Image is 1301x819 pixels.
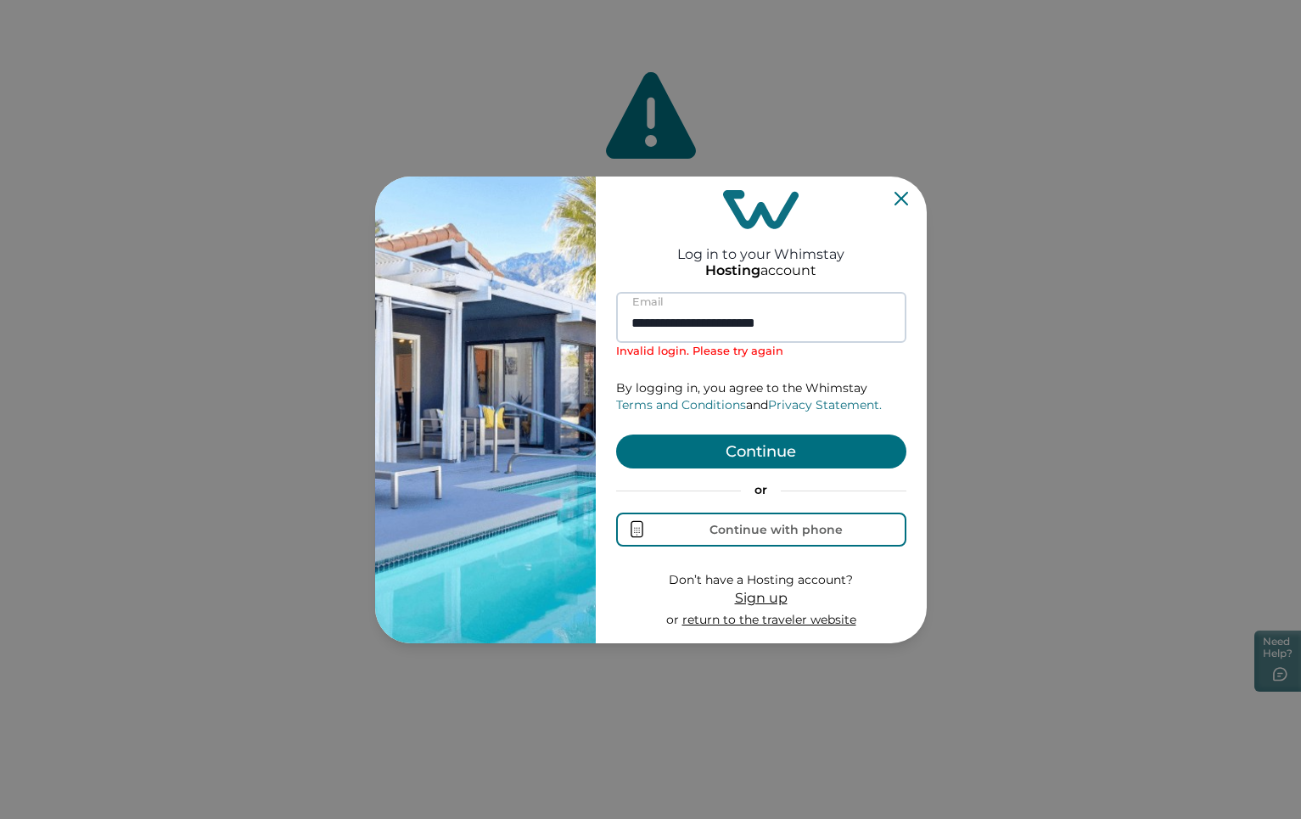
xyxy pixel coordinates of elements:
[677,229,844,262] h2: Log in to your Whimstay
[375,177,596,643] img: auth-banner
[666,572,856,589] p: Don’t have a Hosting account?
[616,513,906,547] button: Continue with phone
[616,435,906,468] button: Continue
[616,482,906,499] p: or
[735,590,788,606] span: Sign up
[616,343,906,360] p: Invalid login. Please try again
[616,397,746,412] a: Terms and Conditions
[723,190,799,229] img: login-logo
[666,612,856,629] p: or
[768,397,882,412] a: Privacy Statement.
[894,192,908,205] button: Close
[616,380,906,413] p: By logging in, you agree to the Whimstay and
[709,523,843,536] div: Continue with phone
[705,262,760,279] p: Hosting
[682,612,856,627] a: return to the traveler website
[705,262,816,279] p: account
